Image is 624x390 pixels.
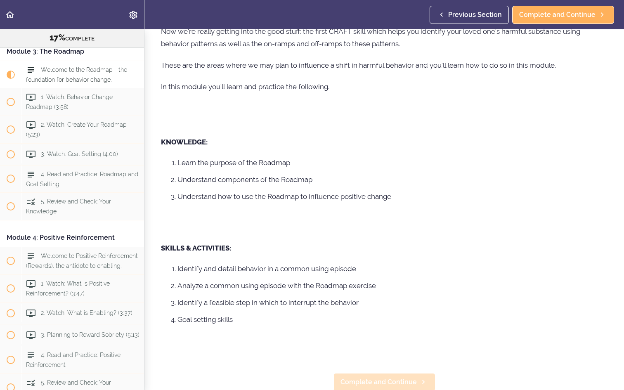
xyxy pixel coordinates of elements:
[177,192,391,201] span: Understand how to use the Roadmap to influence positive change
[448,10,502,20] span: Previous Section
[340,377,417,387] span: Complete and Continue
[512,6,614,24] a: Complete and Continue
[41,332,139,338] span: 3. Planning to Reward Sobriety (5:13)
[177,175,312,184] span: Understand components of the Roadmap
[161,25,607,50] p: Now we're really getting into the good stuff: the first CRAFT skill which helps you identify your...
[41,151,118,157] span: 3. Watch: Goal Setting (4:00)
[26,253,138,269] span: Welcome to Positive Reinforcement (Rewards), the antidote to enabling.
[26,121,127,137] span: 2. Watch: Create Your Roadmap (5:23)
[128,10,138,20] svg: Settings Menu
[430,6,509,24] a: Previous Section
[177,298,359,307] span: Identify a feasible step in which to interrupt the behavior
[26,94,113,110] span: 1. Watch: Behavior Change Roadmap (3:58)
[161,59,607,71] p: These are the areas where we may plan to influence a shift in harmful behavior and you'll learn h...
[26,66,127,83] span: Welcome to the Roadmap - the foundation for behavior change.
[26,199,111,215] span: 5. Review and Check: Your Knowledge
[161,80,607,93] p: In this module you'll learn and practice the following.
[26,281,110,297] span: 1. Watch: What is Positive Reinforcement? (3:47)
[10,33,134,43] div: COMPLETE
[26,352,121,368] span: 4. Read and Practice: Positive Reinforcement
[177,281,376,290] span: Analyze a common using episode with the Roadmap exercise
[161,244,231,252] strong: SKILLS & ACTIVITIES:
[50,33,65,43] span: 17%
[177,315,233,324] span: Goal setting skills
[519,10,596,20] span: Complete and Continue
[161,138,208,146] strong: KNOWLEDGE:
[26,171,138,187] span: 4. Read and Practice: Roadmap and Goal Setting
[5,10,15,20] svg: Back to course curriculum
[41,310,132,317] span: 2. Watch: What is Enabling? (3:37)
[177,265,356,273] span: Identify and detail behavior in a common using episode
[177,158,290,167] span: Learn the purpose of the Roadmap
